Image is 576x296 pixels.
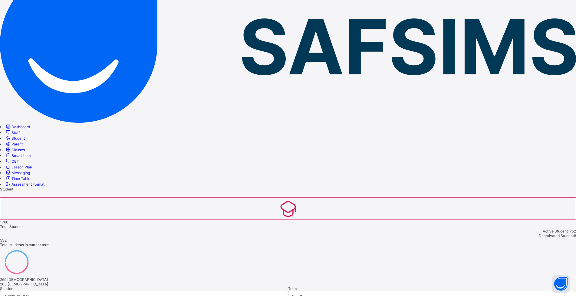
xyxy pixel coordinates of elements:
[12,176,30,181] span: Time Table
[5,148,25,152] a: Classes
[7,277,48,282] span: [DEMOGRAPHIC_DATA]
[12,136,25,141] span: Student
[12,142,23,146] span: Parent
[543,229,568,233] span: Active Student
[539,233,574,238] span: Deactivated Student
[5,142,23,146] a: Parent
[552,275,570,293] button: Open asap
[5,176,30,181] a: Time Table
[5,159,19,164] a: CBT
[5,153,31,158] a: Broadsheet
[5,165,32,169] a: Lesson Plan
[5,136,25,141] a: Student
[568,229,576,233] span: 1752
[5,125,30,129] a: Dashboard
[12,171,30,175] span: Messaging
[288,286,297,291] span: Term
[574,233,576,238] span: 8
[12,148,25,152] span: Classes
[8,282,48,286] span: [DEMOGRAPHIC_DATA]
[12,159,19,164] span: CBT
[5,171,30,175] a: Messaging
[12,182,44,187] span: Assessment Format
[5,130,20,135] a: Staff
[12,130,20,135] span: Staff
[12,153,31,158] span: Broadsheet
[12,165,32,169] span: Lesson Plan
[12,125,30,129] span: Dashboard
[5,182,44,187] a: Assessment Format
